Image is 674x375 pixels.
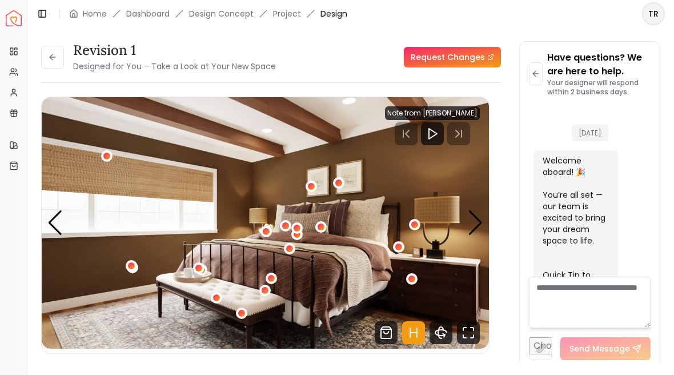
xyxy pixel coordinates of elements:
a: Home [83,8,107,19]
a: Project [273,8,301,19]
p: Have questions? We are here to help. [547,51,651,78]
nav: breadcrumb [69,8,347,19]
a: Spacejoy [6,10,22,26]
svg: Shop Products from this design [375,321,398,344]
svg: Hotspots Toggle [402,321,425,344]
img: Spacejoy Logo [6,10,22,26]
div: Next slide [468,210,483,236]
span: TR [643,3,664,24]
svg: Fullscreen [457,321,480,344]
a: Request Changes [404,47,501,67]
svg: Play [426,127,439,141]
svg: 360 View [430,321,452,344]
span: [DATE] [572,125,608,141]
div: Note from [PERSON_NAME] [385,106,480,120]
img: Design Render 1 [42,97,489,349]
a: Dashboard [126,8,170,19]
span: Design [320,8,347,19]
div: Carousel [42,97,489,349]
div: 1 / 6 [42,97,489,349]
p: Your designer will respond within 2 business days. [547,78,651,97]
h3: Revision 1 [73,41,276,59]
div: Previous slide [47,210,63,236]
li: Design Concept [189,8,254,19]
small: Designed for You – Take a Look at Your New Space [73,61,276,72]
button: TR [642,2,665,25]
